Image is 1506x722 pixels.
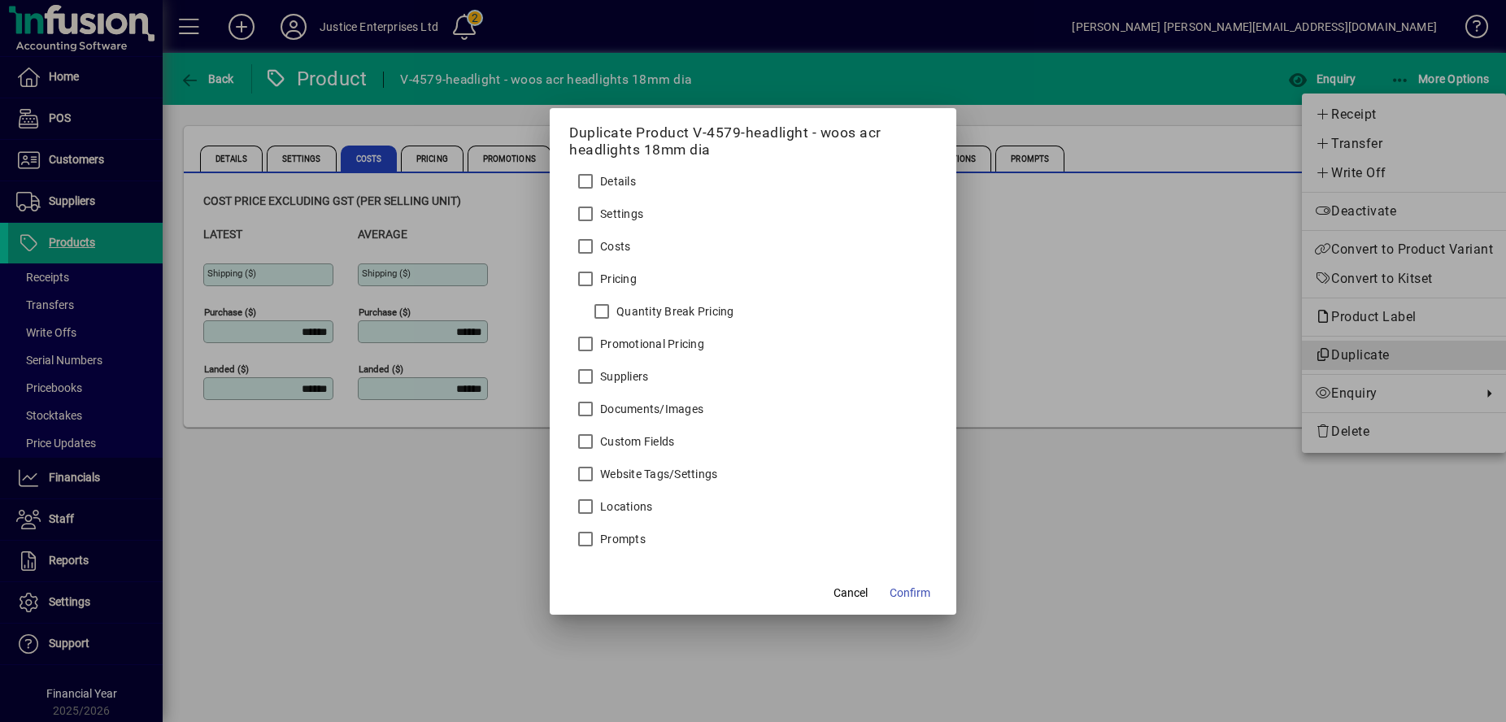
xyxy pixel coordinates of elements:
label: Custom Fields [597,433,674,450]
label: Details [597,173,636,189]
label: Settings [597,206,643,222]
label: Suppliers [597,368,648,385]
button: Confirm [883,579,937,608]
label: Documents/Images [597,401,703,417]
label: Pricing [597,271,637,287]
label: Quantity Break Pricing [613,303,734,320]
label: Promotional Pricing [597,336,704,352]
label: Prompts [597,531,646,547]
h5: Duplicate Product V-4579-headlight - woos acr headlights 18mm dia [569,124,937,159]
label: Website Tags/Settings [597,466,717,482]
span: Cancel [834,585,868,602]
button: Cancel [825,579,877,608]
label: Locations [597,498,652,515]
label: Costs [597,238,630,254]
span: Confirm [890,585,930,602]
